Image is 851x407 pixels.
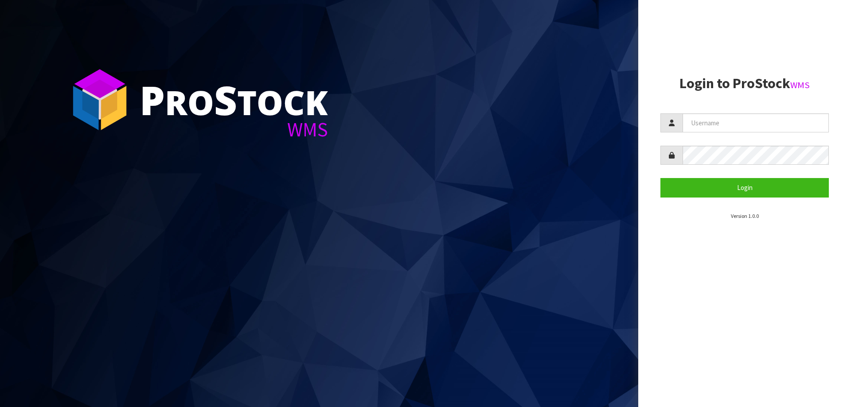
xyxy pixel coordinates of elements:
[66,66,133,133] img: ProStock Cube
[683,113,829,132] input: Username
[790,79,810,91] small: WMS
[731,213,759,219] small: Version 1.0.0
[140,73,165,127] span: P
[660,178,829,197] button: Login
[214,73,237,127] span: S
[660,76,829,91] h2: Login to ProStock
[140,80,328,120] div: ro tock
[140,120,328,140] div: WMS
